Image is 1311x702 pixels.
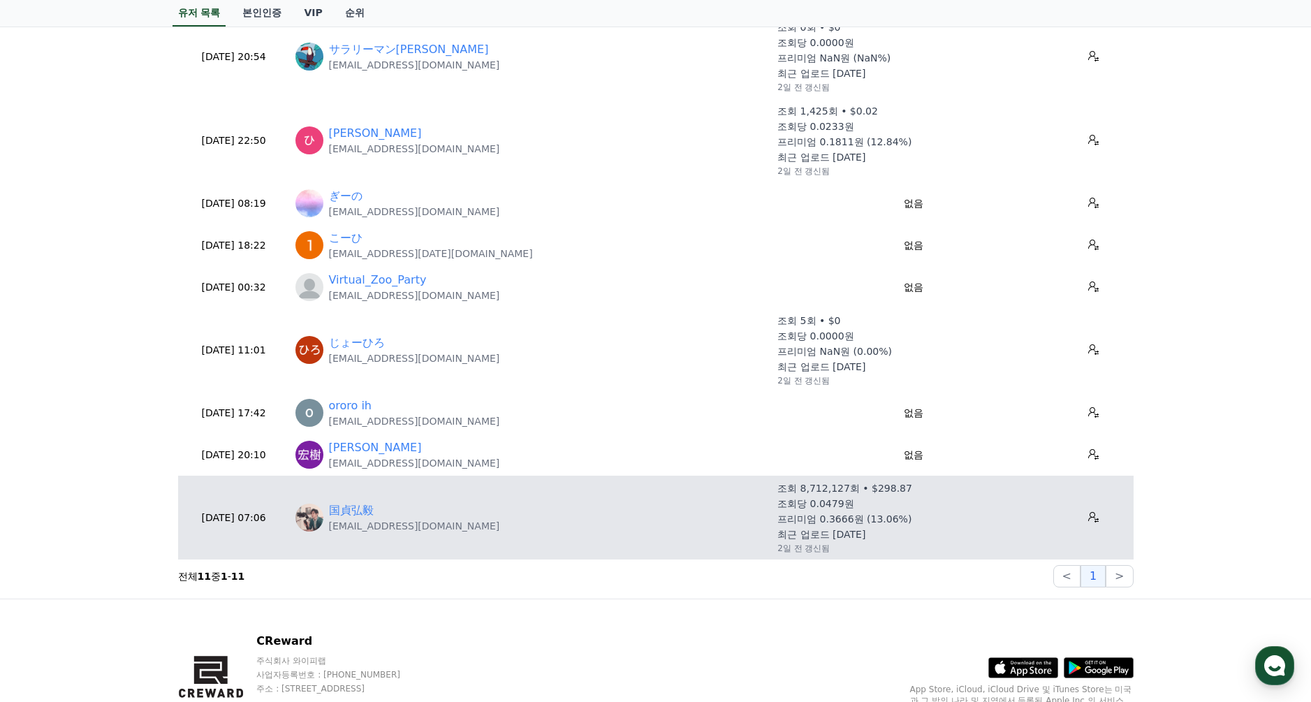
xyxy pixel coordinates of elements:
p: [EMAIL_ADDRESS][DOMAIN_NAME] [329,142,500,156]
p: [DATE] 11:01 [184,343,284,358]
strong: 11 [198,571,211,582]
span: 대화 [128,465,145,476]
p: [EMAIL_ADDRESS][DOMAIN_NAME] [329,414,500,428]
a: じょーひろ [329,335,385,351]
a: ぎーの [329,188,362,205]
p: CReward [256,633,501,650]
p: [EMAIL_ADDRESS][DOMAIN_NAME] [329,351,500,365]
p: [DATE] 22:50 [184,133,284,148]
a: Virtual_Zoo_Party [329,272,427,288]
p: 전체 중 - [178,569,245,583]
p: 없음 [777,196,1049,211]
a: 설정 [180,443,268,478]
p: 없음 [777,448,1049,462]
img: https://lh3.googleusercontent.com/a/ACg8ocLQGihE3iIFs_MqqdKIFGkRdPtjAmGckoV9YBWM5ufJmTbCQA=s96-c [295,336,323,364]
p: [EMAIL_ADDRESS][DOMAIN_NAME] [329,205,500,219]
p: 2일 전 갱신됨 [777,543,830,554]
strong: 11 [231,571,244,582]
p: [EMAIL_ADDRESS][DOMAIN_NAME] [329,58,500,72]
p: 2일 전 갱신됨 [777,375,830,386]
p: [DATE] 00:32 [184,280,284,295]
p: 주소 : [STREET_ADDRESS] [256,683,501,694]
p: 조회당 0.0000원 [777,329,854,343]
img: https://lh3.googleusercontent.com/a/ACg8ocIywf4JXhTCqML7AdnwthU_ycebhbH8jFrXGVzmDwhhb-bcng=s96-c [295,126,323,154]
p: [DATE] 08:19 [184,196,284,211]
p: [DATE] 20:54 [184,50,284,64]
button: < [1053,565,1081,587]
img: https://lh3.googleusercontent.com/a/ACg8ocLAJuD4Njjj8O_xcS4kHYrDxXtMxtjVIGfYp6NWX95GAhID1A=s96-c [295,441,323,469]
p: 조회 1,425회 • $0.02 [777,104,878,118]
p: 조회당 0.0233원 [777,119,854,133]
p: 프리미엄 0.1811원 (12.84%) [777,135,911,149]
img: https://lh3.googleusercontent.com/a/ACg8ocIeB3fKyY6fN0GaUax-T_VWnRXXm1oBEaEwHbwvSvAQlCHff8Lg=s96-c [295,504,323,532]
p: [EMAIL_ADDRESS][DOMAIN_NAME] [329,456,500,470]
p: 조회 8,712,127회 • $298.87 [777,481,912,495]
a: 대화 [92,443,180,478]
p: 조회 5회 • $0 [777,314,840,328]
p: 없음 [777,238,1049,253]
p: [EMAIL_ADDRESS][DOMAIN_NAME] [329,519,500,533]
p: [EMAIL_ADDRESS][DOMAIN_NAME] [329,288,500,302]
p: 최근 업로드 [DATE] [777,527,865,541]
p: 프리미엄 0.3666원 (13.06%) [777,512,911,526]
img: https://cdn.creward.net/profile/user/profile_blank.webp [295,273,323,301]
p: [DATE] 17:42 [184,406,284,421]
p: 조회당 0.0479원 [777,497,854,511]
p: 2일 전 갱신됨 [777,82,830,93]
a: [PERSON_NAME] [329,125,422,142]
button: > [1106,565,1133,587]
img: https://lh3.googleusercontent.com/a/ACg8ocLkv7YkdmPSIck7DAZeZ6_Gbfll2rhcZwcM3EVxI31irIE8JXE=s96-c [295,43,323,71]
p: 프리미엄 NaN원 (0.00%) [777,344,892,358]
p: 없음 [777,406,1049,421]
span: 홈 [44,464,52,475]
p: 사업자등록번호 : [PHONE_NUMBER] [256,669,501,680]
a: サラリーマン[PERSON_NAME] [329,41,489,58]
p: 없음 [777,280,1049,295]
a: [PERSON_NAME] [329,439,422,456]
p: [DATE] 20:10 [184,448,284,462]
p: 2일 전 갱신됨 [777,166,830,177]
a: 国貞弘毅 [329,502,374,519]
p: 조회당 0.0000원 [777,36,854,50]
img: https://lh3.googleusercontent.com/a/ACg8ocJEq4X8rtw1Xtb5A578slUQgsqH1z3MUIStKDdlaLm2kn8eRA=s96-c [295,231,323,259]
p: [EMAIL_ADDRESS][DATE][DOMAIN_NAME] [329,247,533,261]
a: こーひ [329,230,362,247]
span: 설정 [216,464,233,475]
p: 프리미엄 NaN원 (NaN%) [777,51,891,65]
p: 최근 업로드 [DATE] [777,150,865,164]
p: 조회 0회 • $0 [777,20,840,34]
img: https://lh3.googleusercontent.com/a/ACg8ocLWFgqFY0YrZ9ONJVJmETIyuImFa8aYAurIRL9435mWwMRHpFs=s96-c [295,189,323,217]
p: [DATE] 18:22 [184,238,284,253]
p: 주식회사 와이피랩 [256,655,501,666]
img: https://lh3.googleusercontent.com/a/ACg8ocJW7jM8hdOgHBzHBOGGrkLqfioN0ky8W7sb7heA_-74AUTu9rui=s96-c [295,399,323,427]
p: [DATE] 07:06 [184,511,284,525]
a: 홈 [4,443,92,478]
p: 최근 업로드 [DATE] [777,360,865,374]
p: 최근 업로드 [DATE] [777,66,865,80]
button: 1 [1081,565,1106,587]
a: ororo ih [329,397,372,414]
strong: 1 [221,571,228,582]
